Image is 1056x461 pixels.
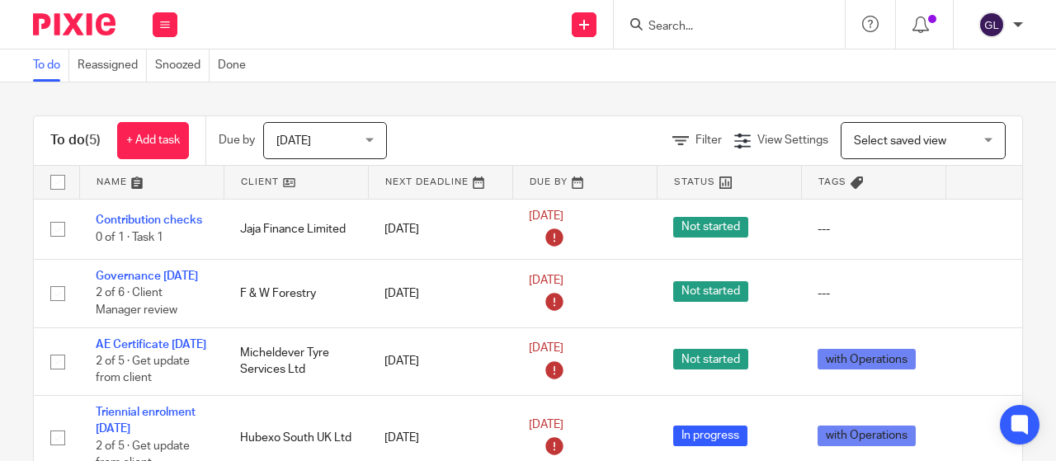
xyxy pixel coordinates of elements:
[368,199,512,260] td: [DATE]
[96,407,196,435] a: Triennial enrolment [DATE]
[117,122,189,159] a: + Add task
[529,275,563,286] span: [DATE]
[219,132,255,148] p: Due by
[368,327,512,395] td: [DATE]
[50,132,101,149] h1: To do
[276,135,311,147] span: [DATE]
[218,49,254,82] a: Done
[757,134,828,146] span: View Settings
[96,270,198,282] a: Governance [DATE]
[368,260,512,327] td: [DATE]
[96,355,190,384] span: 2 of 5 · Get update from client
[695,134,722,146] span: Filter
[85,134,101,147] span: (5)
[96,214,202,226] a: Contribution checks
[818,285,929,302] div: ---
[854,135,946,147] span: Select saved view
[818,177,846,186] span: Tags
[155,49,210,82] a: Snoozed
[673,217,748,238] span: Not started
[647,20,795,35] input: Search
[818,426,916,446] span: with Operations
[224,199,368,260] td: Jaja Finance Limited
[224,260,368,327] td: F & W Forestry
[529,210,563,222] span: [DATE]
[224,327,368,395] td: Micheldever Tyre Services Ltd
[818,349,916,369] span: with Operations
[818,221,929,238] div: ---
[96,288,177,317] span: 2 of 6 · Client Manager review
[673,349,748,369] span: Not started
[96,232,163,243] span: 0 of 1 · Task 1
[673,426,747,446] span: In progress
[673,281,748,302] span: Not started
[978,12,1005,38] img: svg%3E
[33,49,69,82] a: To do
[78,49,147,82] a: Reassigned
[529,342,563,354] span: [DATE]
[33,13,115,35] img: Pixie
[96,339,206,350] a: AE Certificate [DATE]
[529,419,563,430] span: [DATE]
